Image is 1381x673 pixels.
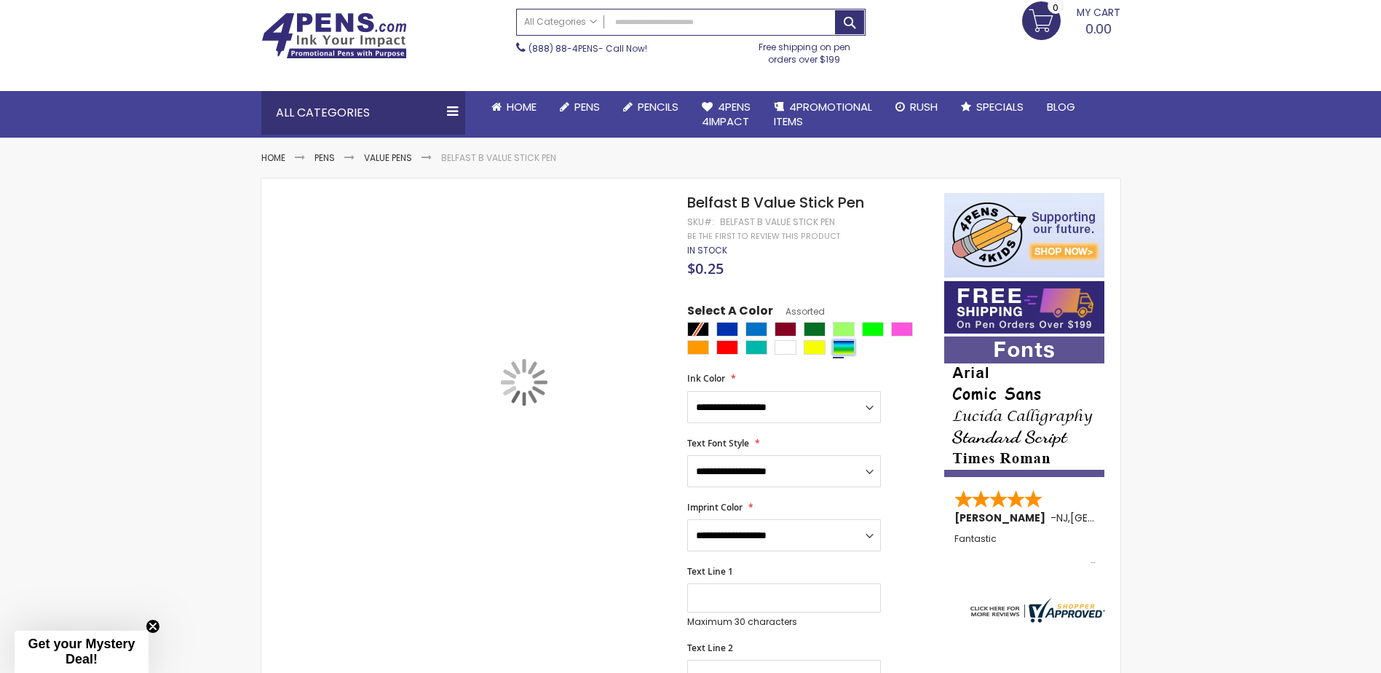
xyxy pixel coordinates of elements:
span: Text Font Style [687,437,749,449]
a: Pens [314,151,335,164]
a: Rush [884,91,949,123]
span: Select A Color [687,303,773,323]
div: Free shipping on pen orders over $199 [743,36,866,65]
a: Home [261,151,285,164]
a: Blog [1035,91,1087,123]
span: All Categories [524,16,597,28]
div: Green [804,322,826,336]
span: Belfast B Value Stick Pen [687,192,864,213]
span: Assorted [773,305,825,318]
span: $0.25 [687,259,724,278]
div: Red [716,340,738,355]
span: [GEOGRAPHIC_DATA] [1070,511,1177,525]
div: Assorted [833,340,855,355]
img: 4pens.com widget logo [967,598,1105,623]
a: All Categories [517,9,604,34]
a: Pens [548,91,612,123]
span: Specials [976,99,1024,114]
span: Home [507,99,537,114]
button: Close teaser [146,619,160,634]
div: Burgundy [775,322,796,336]
div: Pink [891,322,913,336]
div: White [775,340,796,355]
span: 4Pens 4impact [702,99,751,129]
img: 4Pens Custom Pens and Promotional Products [261,12,407,59]
span: NJ [1056,511,1068,525]
a: 0.00 0 [1022,1,1120,38]
a: Value Pens [364,151,412,164]
a: Pencils [612,91,690,123]
span: - Call Now! [529,42,647,55]
a: Be the first to review this product [687,231,840,242]
div: Yellow [804,340,826,355]
li: Belfast B Value Stick Pen [441,152,556,164]
a: (888) 88-4PENS [529,42,598,55]
div: Orange [687,340,709,355]
a: 4Pens4impact [690,91,762,138]
span: Pens [574,99,600,114]
span: Pencils [638,99,678,114]
span: Ink Color [687,372,725,385]
p: Maximum 30 characters [687,616,881,628]
span: Imprint Color [687,501,743,513]
span: Blog [1047,99,1075,114]
strong: SKU [687,216,714,228]
div: Green Light [833,322,855,336]
span: Text Line 2 [687,642,733,654]
div: Lime Green [862,322,884,336]
a: 4pens.com certificate URL [967,613,1105,626]
span: 0 [1053,1,1058,15]
a: Specials [949,91,1035,123]
img: 4pens 4 kids [944,193,1104,278]
img: Free shipping on orders over $199 [944,281,1104,334]
span: - , [1050,511,1177,525]
span: 0.00 [1085,20,1112,38]
div: All Categories [261,91,465,135]
div: Belfast B Value Stick Pen [720,216,835,228]
div: Blue Light [745,322,767,336]
div: Get your Mystery Deal!Close teaser [15,631,149,673]
span: Rush [910,99,938,114]
a: 4PROMOTIONALITEMS [762,91,884,138]
img: font-personalization-examples [944,336,1104,477]
div: Teal [745,340,767,355]
div: Blue [716,322,738,336]
span: Get your Mystery Deal! [28,637,135,666]
a: Home [480,91,548,123]
span: 4PROMOTIONAL ITEMS [774,99,872,129]
div: Fantastic [954,534,1096,565]
span: In stock [687,244,727,256]
div: Availability [687,245,727,256]
span: Text Line 1 [687,565,733,578]
span: [PERSON_NAME] [954,511,1050,525]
